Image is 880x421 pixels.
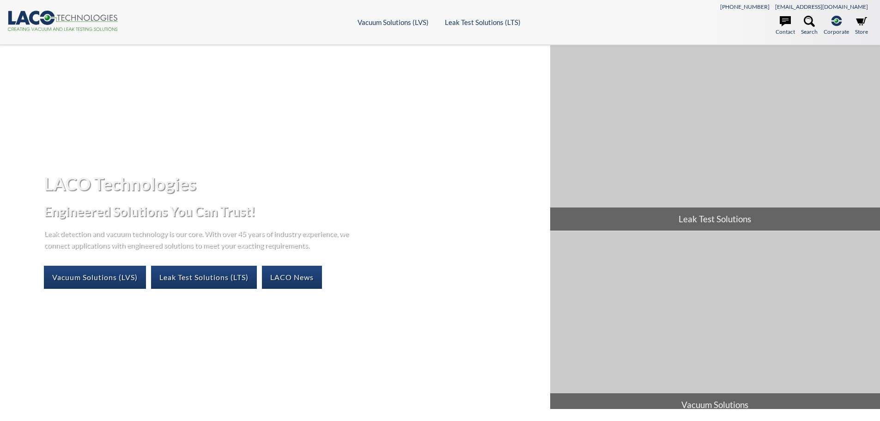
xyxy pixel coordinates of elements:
[44,266,146,289] a: Vacuum Solutions (LVS)
[44,203,542,220] h2: Engineered Solutions You Can Trust!
[358,18,429,26] a: Vacuum Solutions (LVS)
[550,207,880,231] span: Leak Test Solutions
[801,16,818,36] a: Search
[44,227,353,251] p: Leak detection and vacuum technology is our core. With over 45 years of industry experience, we c...
[550,393,880,416] span: Vacuum Solutions
[776,16,795,36] a: Contact
[550,231,880,416] a: Vacuum Solutions
[445,18,521,26] a: Leak Test Solutions (LTS)
[262,266,322,289] a: LACO News
[855,16,868,36] a: Store
[824,27,849,36] span: Corporate
[720,3,770,10] a: [PHONE_NUMBER]
[44,172,542,195] h1: LACO Technologies
[151,266,257,289] a: Leak Test Solutions (LTS)
[775,3,868,10] a: [EMAIL_ADDRESS][DOMAIN_NAME]
[550,45,880,231] a: Leak Test Solutions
